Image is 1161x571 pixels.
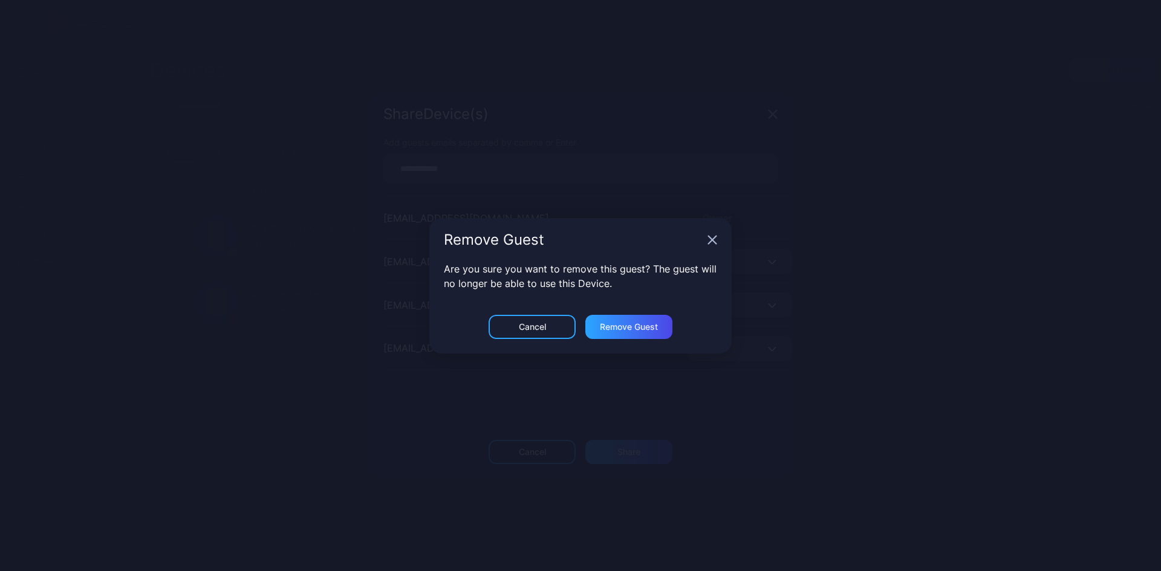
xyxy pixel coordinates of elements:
button: Remove Guest [585,315,672,339]
p: Are you sure you want to remove this guest? The guest will no longer be able to use this Device. [444,262,717,291]
div: Remove Guest [444,233,703,247]
div: Remove Guest [600,322,658,332]
div: Cancel [519,322,546,332]
button: Cancel [489,315,576,339]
